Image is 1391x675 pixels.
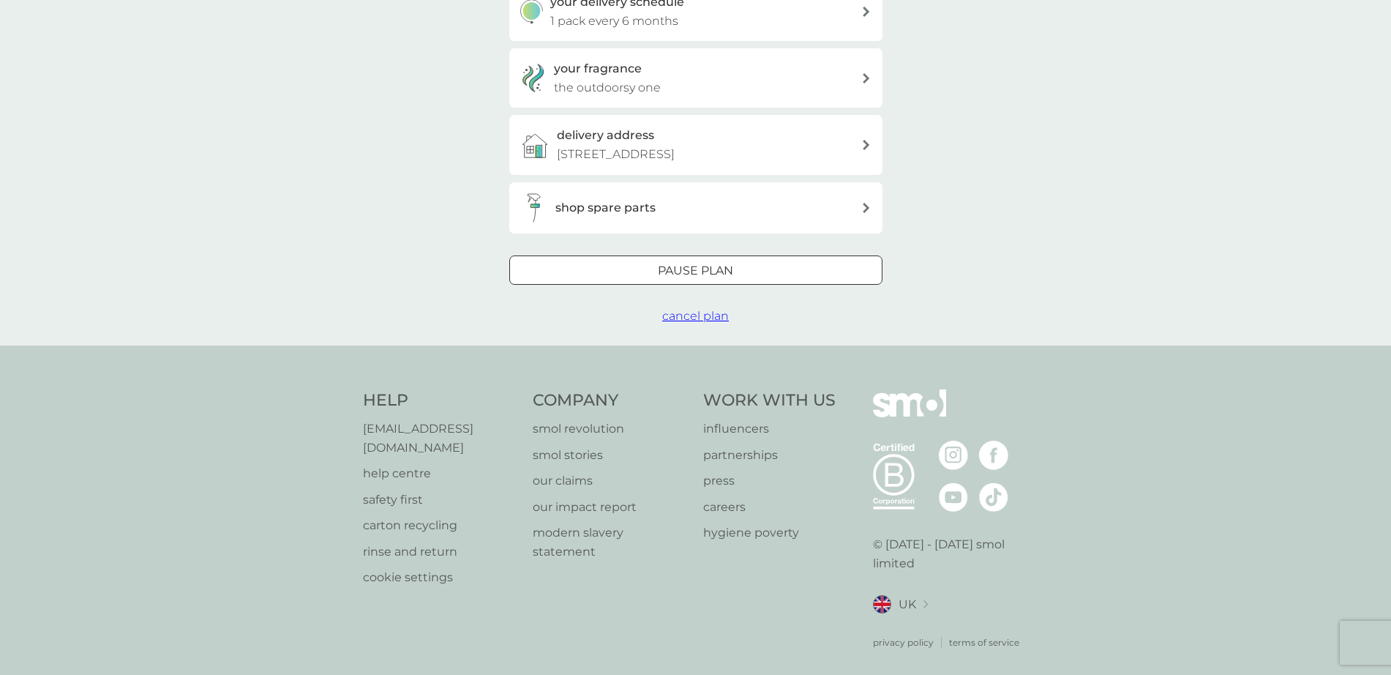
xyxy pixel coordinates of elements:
[703,446,836,465] a: partnerships
[554,78,661,97] p: the outdoorsy one
[873,389,946,439] img: smol
[949,635,1019,649] a: terms of service
[662,309,729,323] span: cancel plan
[557,145,675,164] p: [STREET_ADDRESS]
[554,59,642,78] h3: your fragrance
[509,48,882,108] a: your fragrancethe outdoorsy one
[533,389,689,412] h4: Company
[363,568,519,587] a: cookie settings
[363,491,519,510] a: safety first
[363,389,519,412] h4: Help
[533,498,689,517] a: our impact report
[979,441,1008,470] img: visit the smol Facebook page
[363,464,519,483] a: help centre
[533,446,689,465] a: smol stories
[703,523,836,542] a: hygiene poverty
[939,482,968,512] img: visit the smol Youtube page
[555,198,656,217] h3: shop spare parts
[658,261,733,280] p: Pause plan
[533,419,689,439] a: smol revolution
[550,12,678,31] p: 1 pack every 6 months
[533,523,689,561] a: modern slavery statement
[703,419,836,439] a: influencers
[363,516,519,535] a: carton recycling
[899,595,916,614] span: UK
[363,419,519,457] a: [EMAIL_ADDRESS][DOMAIN_NAME]
[923,600,928,608] img: select a new location
[533,471,689,491] a: our claims
[509,115,882,174] a: delivery address[STREET_ADDRESS]
[509,256,882,285] button: Pause plan
[703,389,836,412] h4: Work With Us
[363,542,519,562] a: rinse and return
[873,535,1029,573] p: © [DATE] - [DATE] smol limited
[703,471,836,491] a: press
[873,595,891,614] img: UK flag
[509,182,882,234] button: shop spare parts
[662,307,729,326] button: cancel plan
[939,441,968,470] img: visit the smol Instagram page
[557,126,654,145] h3: delivery address
[873,635,934,649] a: privacy policy
[979,482,1008,512] img: visit the smol Tiktok page
[703,498,836,517] a: careers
